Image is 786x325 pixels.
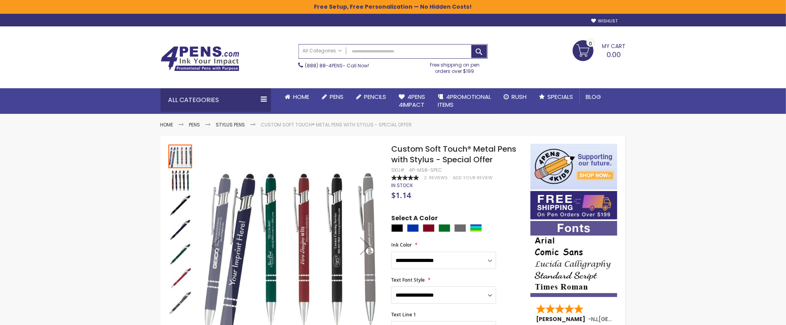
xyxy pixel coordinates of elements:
span: Rush [512,93,527,101]
span: 4Pens 4impact [399,93,426,109]
img: 4Pens Custom Pens and Promotional Products [161,46,239,71]
a: Pens [316,88,350,106]
a: All Categories [299,45,346,58]
div: Burgundy [423,224,435,232]
span: Specials [548,93,573,101]
span: NJ [591,315,597,323]
a: Home [279,88,316,106]
div: Custom Soft Touch® Metal Pens with Stylus - Special Offer [168,241,193,266]
span: - , [588,315,657,323]
span: - Call Now! [305,62,370,69]
img: Custom Soft Touch® Metal Pens with Stylus - Special Offer [168,267,192,290]
div: Custom Soft Touch® Metal Pens with Stylus - Special Offer [168,217,193,241]
a: 0.00 0 [573,40,626,60]
img: font-personalization-examples [530,221,617,297]
span: Home [293,93,310,101]
a: Wishlist [591,18,618,24]
a: Home [161,121,174,128]
a: Stylus Pens [216,121,245,128]
span: In stock [391,182,413,189]
span: Text Line 1 [391,311,416,318]
a: (888) 88-4PENS [305,62,343,69]
img: Free shipping on orders over $199 [530,191,617,219]
div: Black [391,224,403,232]
span: All Categories [303,48,342,54]
div: Custom Soft Touch® Metal Pens with Stylus - Special Offer [168,290,192,315]
div: Custom Soft Touch® Metal Pens with Stylus - Special Offer [168,168,193,193]
div: All Categories [161,88,271,112]
img: Custom Soft Touch® Metal Pens with Stylus - Special Offer [168,242,192,266]
div: Blue [407,224,419,232]
a: Add Your Review [453,175,493,181]
span: Text Font Style [391,277,425,283]
span: 2 [424,175,427,181]
span: Select A Color [391,214,438,225]
span: Pens [330,93,344,101]
span: Ink Color [391,241,412,248]
div: Assorted [470,224,482,232]
a: 4Pens4impact [393,88,432,114]
a: Specials [533,88,580,106]
span: $1.14 [391,190,411,201]
strong: SKU [391,167,406,173]
img: 4pens 4 kids [530,144,617,189]
span: Reviews [429,175,448,181]
div: Free shipping on pen orders over $199 [422,59,488,74]
a: Blog [580,88,608,106]
div: Green [439,224,450,232]
div: 4P-MS8-SPEC [409,167,442,173]
span: 4PROMOTIONAL ITEMS [438,93,491,109]
span: 0 [589,40,592,47]
div: 100% [391,175,419,180]
div: Grey [454,224,466,232]
a: Pens [189,121,200,128]
a: 4PROMOTIONALITEMS [432,88,498,114]
span: 0.00 [607,50,621,59]
iframe: Reseñas de Clientes en Google [721,304,786,325]
span: Custom Soft Touch® Metal Pens with Stylus - Special Offer [391,143,516,165]
a: Pencils [350,88,393,106]
img: Custom Soft Touch® Metal Pens with Stylus - Special Offer [168,193,192,217]
a: Rush [498,88,533,106]
span: [PERSON_NAME] [536,315,588,323]
span: Blog [586,93,601,101]
div: Custom Soft Touch® Metal Pens with Stylus - Special Offer [168,193,193,217]
div: Availability [391,182,413,189]
li: Custom Soft Touch® Metal Pens with Stylus - Special Offer [261,122,412,128]
span: [GEOGRAPHIC_DATA] [599,315,657,323]
img: Custom Soft Touch® Metal Pens with Stylus - Special Offer [168,291,192,315]
img: Custom Soft Touch® Metal Pens with Stylus - Special Offer [168,218,192,241]
div: Custom Soft Touch® Metal Pens with Stylus - Special Offer [168,144,193,168]
a: 2 Reviews [424,175,449,181]
img: Custom Soft Touch® Metal Pens with Stylus - Special Offer [168,169,192,193]
div: Custom Soft Touch® Metal Pens with Stylus - Special Offer [168,266,193,290]
span: Pencils [364,93,386,101]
